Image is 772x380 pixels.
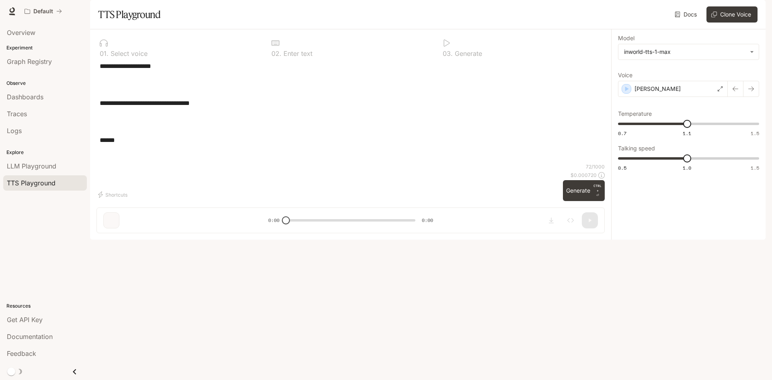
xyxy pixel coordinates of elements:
div: inworld-tts-1-max [618,44,759,60]
p: Generate [453,50,482,57]
a: Docs [673,6,700,23]
p: Voice [618,72,632,78]
button: Shortcuts [96,188,131,201]
p: 0 3 . [443,50,453,57]
h1: TTS Playground [98,6,160,23]
button: Clone Voice [706,6,758,23]
button: GenerateCTRL +⏎ [563,180,605,201]
span: 1.5 [751,164,759,171]
p: 0 1 . [100,50,109,57]
p: ⏎ [593,183,602,198]
p: [PERSON_NAME] [634,85,681,93]
span: 1.0 [683,164,691,171]
p: Model [618,35,634,41]
p: Talking speed [618,146,655,151]
p: Temperature [618,111,652,117]
span: 0.7 [618,130,626,137]
button: All workspaces [21,3,66,19]
span: 0.5 [618,164,626,171]
p: Enter text [281,50,312,57]
p: Default [33,8,53,15]
div: inworld-tts-1-max [624,48,746,56]
p: CTRL + [593,183,602,193]
span: 1.1 [683,130,691,137]
p: Select voice [109,50,148,57]
p: 0 2 . [271,50,281,57]
span: 1.5 [751,130,759,137]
